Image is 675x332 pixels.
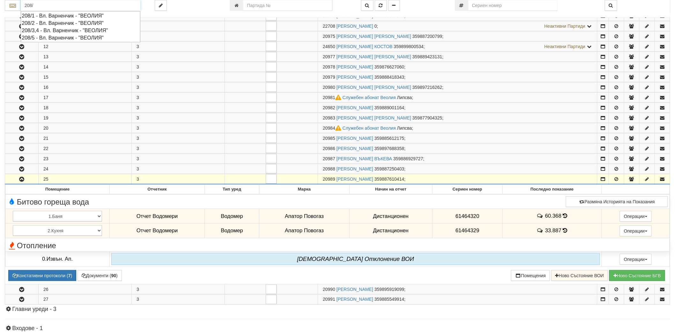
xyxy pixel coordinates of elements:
td: ; [318,83,597,92]
span: История на показанията [563,213,567,219]
a: [PERSON_NAME] ВЪКЕВА [337,156,392,161]
td: Дистанционен [349,209,432,224]
td: 3 [132,52,225,62]
td: 24 [39,164,132,174]
span: Битово гореща вода [7,198,89,206]
span: Партида № [323,105,335,110]
b: 7 [68,273,71,278]
th: Начин на отчет [349,185,432,194]
span: Партида № [323,177,335,182]
td: ; [318,62,597,72]
td: ; [318,113,597,123]
td: ; [318,93,597,103]
span: Партида № [323,156,335,161]
span: 359889423131 [412,54,442,59]
td: 3 [132,93,225,103]
h4: Главни уреди - 3 [5,307,670,313]
span: 359895919099 [375,287,404,292]
span: Партида № [323,75,335,80]
div: 208/1 - Вл. Варненчик - "ВЕОЛИЯ" [22,12,139,19]
div: 208/2 - Вл. Варненчик - "ВЕОЛИЯ" [22,19,139,27]
td: Дистанционен [349,223,432,238]
td: ; [318,21,597,31]
td: 3 [132,72,225,82]
td: 3 [132,154,225,164]
button: Документи (90) [78,270,122,281]
span: 359897216262 [412,85,442,90]
th: Марка [259,185,350,194]
span: Партида № [323,54,335,59]
td: Апатор Повогаз [259,223,350,238]
td: 3 [132,62,225,72]
a: [PERSON_NAME] [337,136,373,141]
span: 359885549914 [375,297,404,302]
td: 21 [39,134,132,143]
a: [PERSON_NAME] [337,146,373,151]
span: 60.368 [545,213,561,219]
a: [PERSON_NAME] [337,297,373,302]
td: 25 [39,174,132,184]
span: Партида № [323,136,335,141]
span: 359889001164 [375,105,404,110]
button: Новo Състояние БГВ [609,270,665,281]
td: Водомер [205,223,259,238]
td: 3 [132,83,225,92]
a: [PERSON_NAME] [337,64,373,69]
button: Операции [620,211,652,222]
span: 359885612175 [375,136,404,141]
a: [PERSON_NAME] [PERSON_NAME] [337,34,411,39]
span: 359876627060 [375,64,404,69]
button: Констативни протоколи (7) [8,270,76,281]
td: 3 [132,113,225,123]
td: 3 [132,284,225,294]
span: Партида № [323,24,335,29]
a: [PERSON_NAME] [PERSON_NAME] [337,115,411,120]
span: История на забележките [537,213,545,219]
td: 20 [39,123,132,133]
td: 0.Извън. Ап. [5,252,110,267]
td: 18 [39,103,132,113]
td: ; [318,284,597,294]
th: Сериен номер [432,185,502,194]
td: 12 [39,42,132,52]
span: Липсва [397,95,412,100]
td: ; [318,174,597,184]
th: Последно показание [503,185,602,194]
td: Водомер [205,209,259,224]
span: 0 [375,24,377,29]
td: ; [318,52,597,62]
a: [PERSON_NAME] [337,166,373,171]
span: Партида № [323,34,335,39]
span: 359887250403 [375,166,404,171]
td: 27 [39,294,132,304]
span: Партида № [323,166,335,171]
a: Служебен абонат Веолия [343,95,396,100]
div: 208/3,4 - Вл. Варненчик - "ВЕОЛИЯ" [22,27,139,34]
span: Партида № [323,64,335,69]
a: [PERSON_NAME] [337,105,373,110]
a: [PERSON_NAME] [PERSON_NAME] [337,85,411,90]
th: Отчетник [109,185,204,194]
td: ; [318,164,597,174]
span: 33.887 [545,228,561,234]
td: ; [318,103,597,113]
td: 3 [132,144,225,154]
td: 3 [132,164,225,174]
span: Партида № [323,146,335,151]
a: [PERSON_NAME] [PERSON_NAME] [337,54,411,59]
button: Ново Състояние ВОИ [551,270,608,281]
span: 359888418343 [375,75,404,80]
span: Партида № [323,115,335,120]
span: Отопление [7,242,56,250]
td: 3 [132,103,225,113]
button: Размяна Историята на Показания [566,196,668,207]
a: [PERSON_NAME] КОСТОВ [337,44,393,49]
td: 26 [39,284,132,294]
div: 208/5 - Вл. Варненчик - "ВЕОЛИЯ" [22,34,139,41]
td: 3 [132,42,225,52]
span: История на забележките [537,227,545,234]
td: 19 [39,113,132,123]
td: 14 [39,62,132,72]
span: 61464320 [456,213,479,219]
a: Служебен абонат Веолия [343,126,396,131]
